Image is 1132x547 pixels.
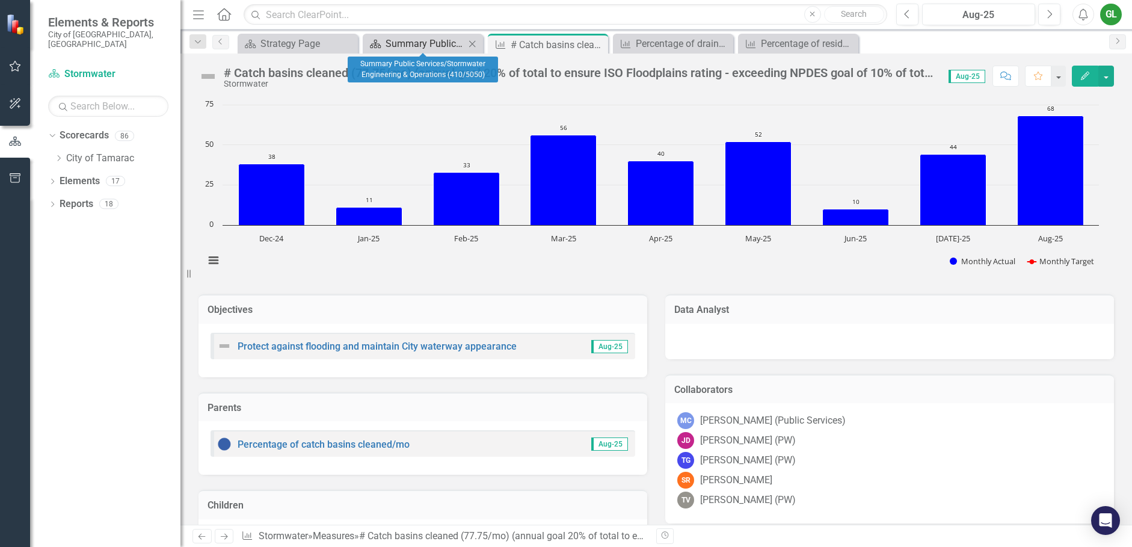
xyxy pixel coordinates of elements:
[1018,116,1084,226] path: Aug-25, 68. Monthly Actual.
[674,385,1105,395] h3: Collaborators
[1100,4,1122,25] button: GL
[677,432,694,449] div: JD
[591,340,628,353] span: Aug-25
[209,218,214,229] text: 0
[700,414,846,428] div: [PERSON_NAME] (Public Services)
[511,37,605,52] div: # Catch basins cleaned (77.75/mo) (annual goal 20% of total to ensure ISO Floodplains rating - ex...
[843,233,867,244] text: Jun-25
[677,412,694,429] div: MC
[1038,233,1063,244] text: Aug-25
[66,152,180,165] a: City of Tamarac
[824,6,884,23] button: Search
[48,15,168,29] span: Elements & Reports
[936,233,970,244] text: [DATE]-25
[950,143,957,151] text: 44
[366,196,373,204] text: 11
[217,437,232,451] img: No Information
[60,175,100,188] a: Elements
[1047,104,1054,113] text: 68
[115,131,134,141] div: 86
[741,36,855,51] a: Percentage of resident complaints resolved within 24 hrs
[841,9,867,19] span: Search
[208,500,638,511] h3: Children
[920,155,986,226] path: Jul-25, 44. Monthly Actual.
[205,138,214,149] text: 50
[6,14,27,35] img: ClearPoint Strategy
[239,164,305,226] path: Dec-24, 38. Monthly Actual.
[224,79,937,88] div: Stormwater
[268,152,275,161] text: 38
[198,67,218,86] img: Not Defined
[677,492,694,508] div: TV
[1027,256,1094,267] button: Show Monthly Target
[106,176,125,187] div: 17
[244,4,887,25] input: Search ClearPoint...
[198,99,1105,279] svg: Interactive chart
[531,135,597,226] path: Mar-25, 56. Monthly Actual.
[259,233,284,244] text: Dec-24
[366,36,465,51] a: Summary Public Services/Stormwater Engineering & Operations (410/5050)
[259,530,308,542] a: Stormwater
[700,493,796,507] div: [PERSON_NAME] (PW)
[357,233,380,244] text: Jan-25
[48,67,168,81] a: Stormwater
[205,252,222,269] button: View chart menu, Chart
[551,233,576,244] text: Mar-25
[755,130,762,138] text: 52
[239,116,1084,226] g: Monthly Actual, series 1 of 2. Bar series with 9 bars.
[657,149,665,158] text: 40
[463,161,470,169] text: 33
[208,304,638,315] h3: Objectives
[348,57,498,82] div: Summary Public Services/Stormwater Engineering & Operations (410/5050)
[313,530,354,542] a: Measures
[241,36,355,51] a: Strategy Page
[99,199,118,209] div: 18
[674,304,1105,315] h3: Data Analyst
[950,256,1015,267] button: Show Monthly Actual
[208,403,638,413] h3: Parents
[454,233,478,244] text: Feb-25
[241,530,647,543] div: » »
[636,36,730,51] div: Percentage of drainage pipe cleaned/mo
[949,70,985,83] span: Aug-25
[434,173,500,226] path: Feb-25, 33. Monthly Actual.
[217,339,232,353] img: Not Defined
[359,530,930,542] div: # Catch basins cleaned (77.75/mo) (annual goal 20% of total to ensure ISO Floodplains rating - ex...
[205,178,214,189] text: 25
[198,99,1114,279] div: Chart. Highcharts interactive chart.
[1091,506,1120,535] div: Open Intercom Messenger
[205,98,214,109] text: 75
[852,197,860,206] text: 10
[628,161,694,226] path: Apr-25, 40. Monthly Actual.
[922,4,1035,25] button: Aug-25
[761,36,855,51] div: Percentage of resident complaints resolved within 24 hrs
[700,434,796,448] div: [PERSON_NAME] (PW)
[560,123,567,132] text: 56
[677,472,694,489] div: SR
[386,36,465,51] div: Summary Public Services/Stormwater Engineering & Operations (410/5050)
[224,66,937,79] div: # Catch basins cleaned (77.75/mo) (annual goal 20% of total to ensure ISO Floodplains rating - ex...
[649,233,672,244] text: Apr-25
[926,8,1031,22] div: Aug-25
[725,142,792,226] path: May-25, 52. Monthly Actual.
[238,341,517,352] a: Protect against flooding and maintain City waterway appearance
[336,208,402,226] path: Jan-25, 11. Monthly Actual.
[48,96,168,117] input: Search Below...
[616,36,730,51] a: Percentage of drainage pipe cleaned/mo
[700,474,772,487] div: [PERSON_NAME]
[48,29,168,49] small: City of [GEOGRAPHIC_DATA], [GEOGRAPHIC_DATA]
[238,439,410,450] a: Percentage of catch basins cleaned/mo
[700,454,796,468] div: [PERSON_NAME] (PW)
[591,437,628,451] span: Aug-25
[260,36,355,51] div: Strategy Page
[745,233,771,244] text: May-25
[60,129,109,143] a: Scorecards
[60,197,93,211] a: Reports
[823,209,889,226] path: Jun-25, 10. Monthly Actual.
[677,452,694,469] div: TG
